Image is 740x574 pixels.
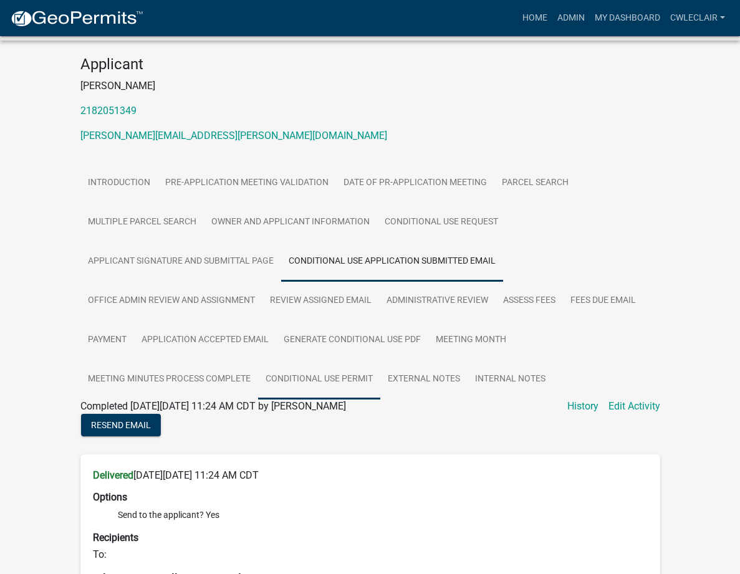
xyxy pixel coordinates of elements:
a: cwleclair [665,6,730,30]
a: Conditional Use Permit [258,360,380,399]
a: Assess Fees [496,281,563,321]
a: Applicant Signature and Submittal Page [80,242,281,282]
a: Payment [80,320,134,360]
a: Application Accepted Email [134,320,276,360]
p: [PERSON_NAME] [80,79,660,93]
a: Conditional Use Application Submitted Email [281,242,503,282]
a: Multiple Parcel Search [80,203,204,242]
a: Parcel search [494,163,576,203]
a: History [567,399,598,414]
a: Internal Notes [468,360,553,399]
a: Review Assigned Email [262,281,379,321]
a: External Notes [380,360,468,399]
a: Conditional Use Request [377,203,506,242]
a: My Dashboard [590,6,665,30]
button: Resend Email [81,414,161,436]
strong: Recipients [93,532,138,543]
strong: Options [93,491,127,503]
h6: To: [93,548,648,560]
a: Introduction [80,163,158,203]
a: Admin [552,6,590,30]
li: Send to the applicant? Yes [118,509,648,522]
h6: [DATE][DATE] 11:24 AM CDT [93,469,648,481]
a: [PERSON_NAME][EMAIL_ADDRESS][PERSON_NAME][DOMAIN_NAME] [80,130,387,141]
span: Completed [DATE][DATE] 11:24 AM CDT by [PERSON_NAME] [80,400,346,412]
a: Owner and Applicant Information [204,203,377,242]
a: Date of Pr-Application Meeting [336,163,494,203]
a: Edit Activity [608,399,660,414]
a: Fees Due Email [563,281,643,321]
h4: Applicant [80,55,660,74]
a: Pre-Application Meeting Validation [158,163,336,203]
strong: Delivered [93,469,133,481]
a: 2182051349 [80,105,137,117]
span: Resend Email [91,420,151,430]
a: Administrative Review [379,281,496,321]
a: Meeting Month [428,320,514,360]
a: Office Admin Review and Assignment [80,281,262,321]
a: Generate Conditional Use PDF [276,320,428,360]
a: Meeting Minutes Process Complete [80,360,258,399]
a: Home [517,6,552,30]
